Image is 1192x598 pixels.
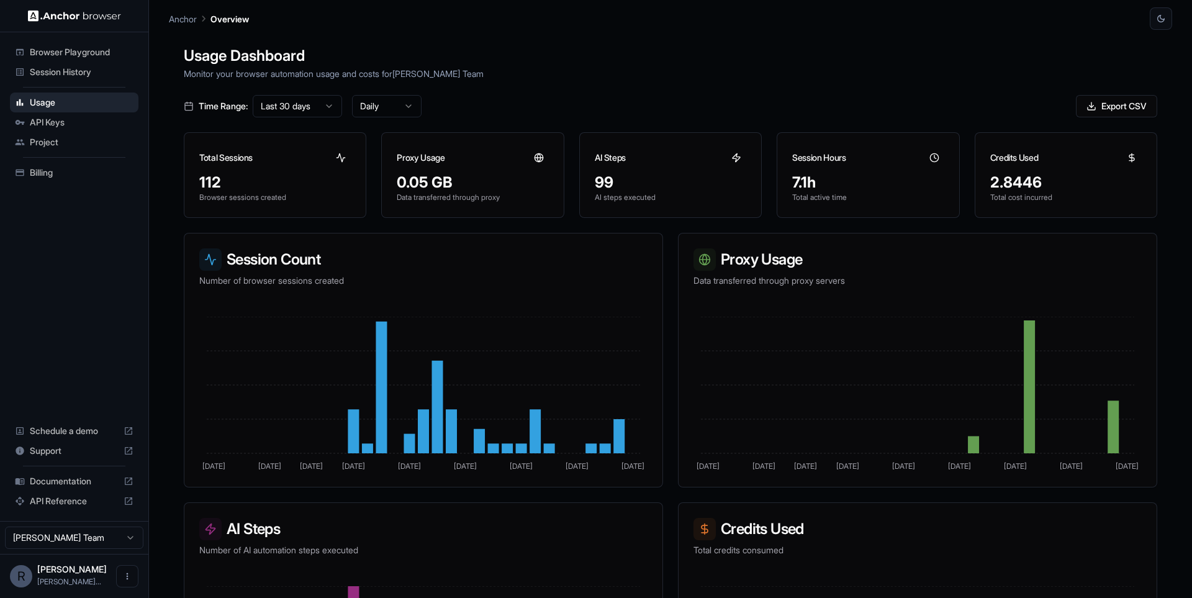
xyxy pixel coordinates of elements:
h3: Credits Used [990,152,1039,164]
button: Open menu [116,565,138,587]
tspan: [DATE] [752,461,775,471]
p: Monitor your browser automation usage and costs for [PERSON_NAME] Team [184,67,1157,80]
span: Browser Playground [30,46,133,58]
tspan: [DATE] [300,461,323,471]
div: Session History [10,62,138,82]
h3: AI Steps [595,152,626,164]
tspan: [DATE] [697,461,720,471]
div: Usage [10,93,138,112]
p: Browser sessions created [199,193,351,202]
div: 112 [199,173,351,193]
div: 7.1h [792,173,944,193]
button: Export CSV [1076,95,1157,117]
span: Session History [30,66,133,78]
h3: Session Hours [792,152,846,164]
h3: Proxy Usage [397,152,445,164]
nav: breadcrumb [169,12,249,25]
div: 0.05 GB [397,173,548,193]
p: Total credits consumed [693,544,1142,556]
span: Usage [30,96,133,109]
div: Documentation [10,471,138,491]
h3: AI Steps [199,518,648,540]
p: Number of AI automation steps executed [199,544,648,556]
tspan: [DATE] [948,461,971,471]
div: API Keys [10,112,138,132]
h1: Usage Dashboard [184,45,1157,67]
tspan: [DATE] [1060,461,1083,471]
tspan: [DATE] [621,461,644,471]
tspan: [DATE] [258,461,281,471]
p: Overview [210,12,249,25]
span: Project [30,136,133,148]
tspan: [DATE] [510,461,533,471]
p: Anchor [169,12,197,25]
h3: Credits Used [693,518,1142,540]
div: Project [10,132,138,152]
span: Time Range: [199,100,248,112]
span: API Reference [30,495,119,507]
tspan: [DATE] [1004,461,1027,471]
h3: Session Count [199,248,648,271]
div: Billing [10,163,138,183]
p: Data transferred through proxy servers [693,274,1142,287]
h3: Proxy Usage [693,248,1142,271]
p: Data transferred through proxy [397,193,548,202]
p: Total active time [792,193,944,202]
tspan: [DATE] [566,461,589,471]
tspan: [DATE] [342,461,365,471]
div: Browser Playground [10,42,138,62]
div: R [10,565,32,587]
div: Support [10,441,138,461]
div: Schedule a demo [10,421,138,441]
tspan: [DATE] [202,461,225,471]
h3: Total Sessions [199,152,253,164]
tspan: [DATE] [398,461,421,471]
tspan: [DATE] [1116,461,1139,471]
span: Billing [30,166,133,179]
tspan: [DATE] [794,461,817,471]
span: rickson.lima@remofy.io [37,577,101,586]
span: Support [30,445,119,457]
span: API Keys [30,116,133,129]
p: Number of browser sessions created [199,274,648,287]
span: Documentation [30,475,119,487]
div: 2.8446 [990,173,1142,193]
span: Rickson Lima [37,564,107,574]
img: Anchor Logo [28,10,121,22]
div: API Reference [10,491,138,511]
tspan: [DATE] [836,461,859,471]
p: AI steps executed [595,193,746,202]
p: Total cost incurred [990,193,1142,202]
div: 99 [595,173,746,193]
span: Schedule a demo [30,425,119,437]
tspan: [DATE] [892,461,915,471]
tspan: [DATE] [454,461,477,471]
